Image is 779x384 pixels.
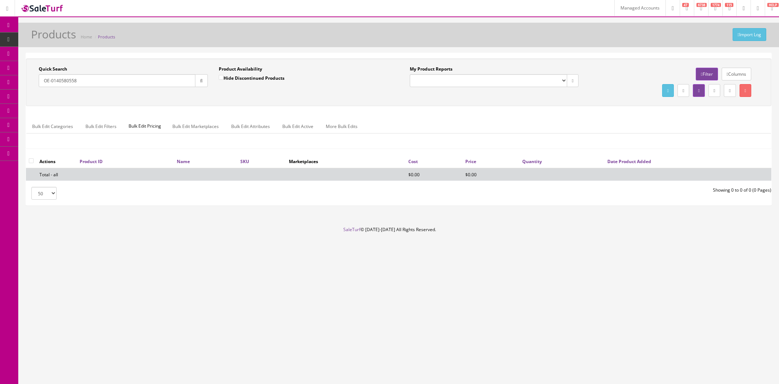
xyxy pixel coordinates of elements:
[26,119,79,133] a: Bulk Edit Categories
[39,66,67,72] label: Quick Search
[98,34,115,39] a: Products
[696,3,707,7] span: 6738
[37,155,77,168] th: Actions
[408,158,418,165] a: Cost
[225,119,276,133] a: Bulk Edit Attributes
[81,34,92,39] a: Home
[725,3,733,7] span: 115
[123,119,167,133] span: Bulk Edit Pricing
[276,119,319,133] a: Bulk Edit Active
[177,158,190,165] a: Name
[465,158,476,165] a: Price
[711,3,721,7] span: 1774
[31,28,76,40] h1: Products
[240,158,249,165] a: SKU
[320,119,363,133] a: More Bulk Edits
[80,119,122,133] a: Bulk Edit Filters
[219,66,262,72] label: Product Availability
[607,158,651,165] a: Date Product Added
[405,168,462,181] td: $0.00
[522,158,542,165] a: Quantity
[722,68,751,80] a: Columns
[410,66,452,72] label: My Product Reports
[219,74,285,82] label: Hide Discontinued Products
[219,75,224,80] input: Hide Discontinued Products
[286,155,405,168] th: Marketplaces
[37,168,77,181] td: Total - all
[696,68,718,80] a: Filter
[167,119,225,133] a: Bulk Edit Marketplaces
[399,187,777,193] div: Showing 0 to 0 of 0 (0 Pages)
[682,3,689,7] span: 47
[39,74,195,87] input: Search
[733,28,766,41] a: Import Log
[343,226,360,233] a: SaleTurf
[462,168,519,181] td: $0.00
[767,3,779,7] span: HELP
[80,158,103,165] a: Product ID
[20,3,64,13] img: SaleTurf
